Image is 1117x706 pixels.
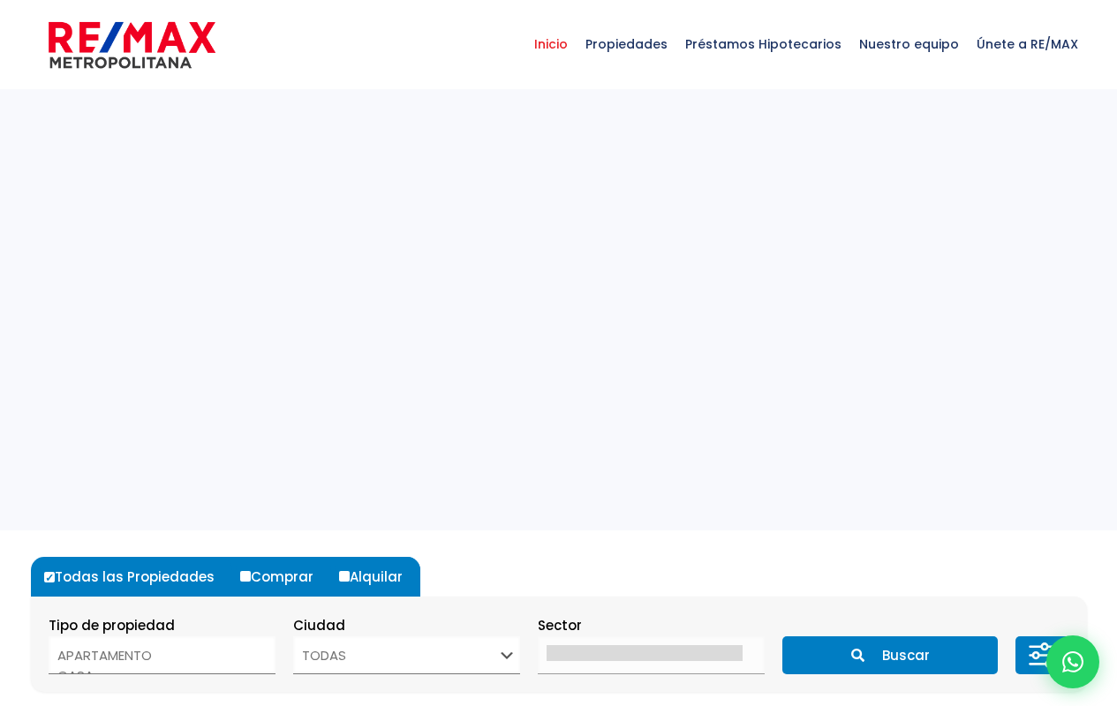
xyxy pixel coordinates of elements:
[44,572,55,582] input: Todas las Propiedades
[968,18,1087,71] span: Únete a RE/MAX
[57,645,253,665] option: APARTAMENTO
[40,557,232,597] label: Todas las Propiedades
[676,18,850,71] span: Préstamos Hipotecarios
[339,571,350,582] input: Alquilar
[57,665,253,686] option: CASA
[240,571,251,582] input: Comprar
[850,18,968,71] span: Nuestro equipo
[49,19,215,71] img: remax-metropolitana-logo
[293,616,345,635] span: Ciudad
[538,616,582,635] span: Sector
[782,636,998,674] button: Buscar
[525,18,577,71] span: Inicio
[577,18,676,71] span: Propiedades
[335,557,420,597] label: Alquilar
[49,616,175,635] span: Tipo de propiedad
[236,557,331,597] label: Comprar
